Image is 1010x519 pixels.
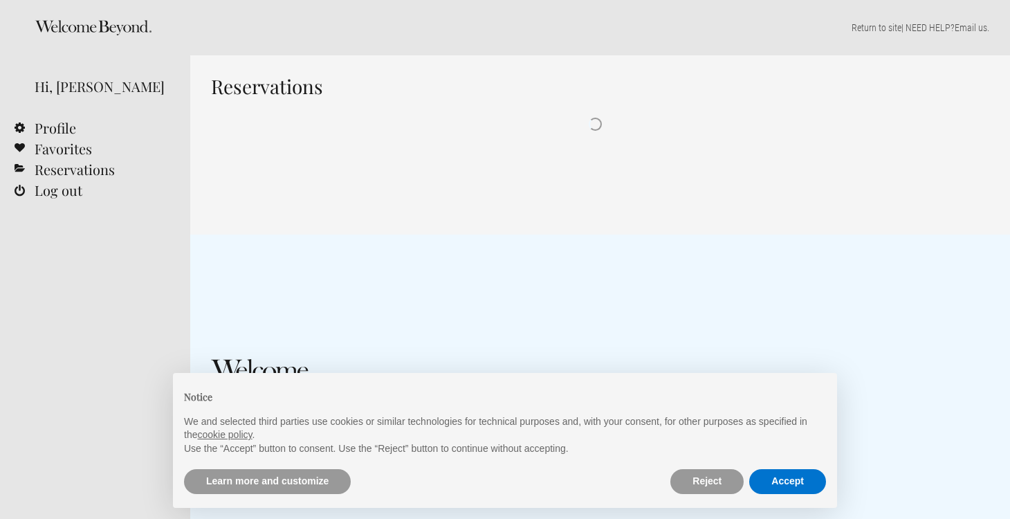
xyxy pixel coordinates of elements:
[670,469,744,494] button: Reject
[184,415,826,442] p: We and selected third parties use cookies or similar technologies for technical purposes and, wit...
[197,429,252,440] a: cookie policy - link opens in a new tab
[211,21,989,35] p: | NEED HELP? .
[749,469,826,494] button: Accept
[35,76,169,97] div: Hi, [PERSON_NAME]
[184,390,826,404] h2: Notice
[955,22,987,33] a: Email us
[852,22,901,33] a: Return to site
[211,76,979,97] h1: Reservations
[184,469,351,494] button: Learn more and customize
[184,442,826,456] p: Use the “Accept” button to consent. Use the “Reject” button to continue without accepting.
[211,359,309,405] img: Welcome Beyond
[481,359,598,387] span: Change your currency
